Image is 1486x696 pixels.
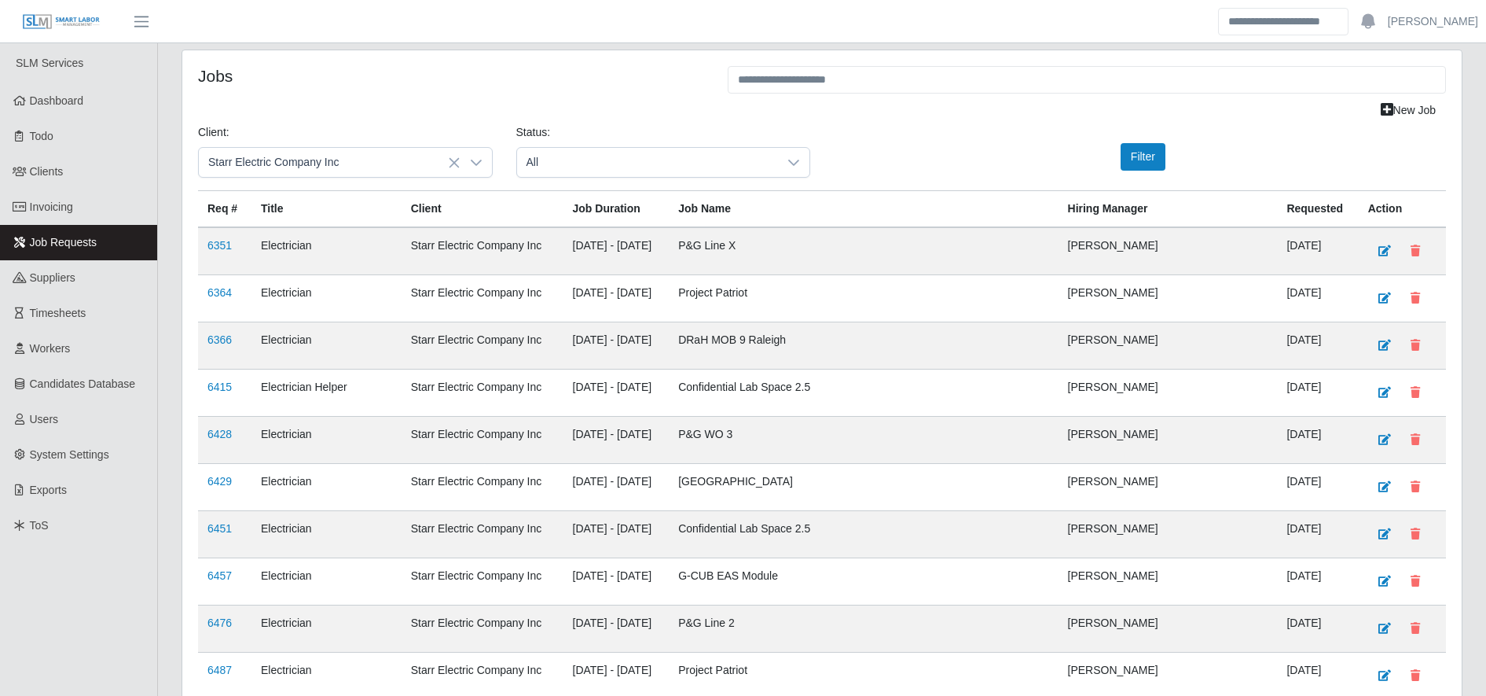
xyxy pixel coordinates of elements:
a: 6457 [207,569,232,582]
td: DRaH MOB 9 Raleigh [669,322,1058,370]
span: Todo [30,130,53,142]
label: Status: [516,124,551,141]
td: Electrician [251,511,402,558]
td: [DATE] - [DATE] [563,606,670,653]
td: [DATE] [1277,322,1358,370]
button: Filter [1121,143,1165,171]
td: [DATE] - [DATE] [563,558,670,606]
td: [DATE] - [DATE] [563,417,670,464]
span: SLM Services [16,57,83,69]
td: [DATE] [1277,558,1358,606]
span: Starr Electric Company Inc [199,148,460,177]
input: Search [1218,8,1348,35]
span: Invoicing [30,201,73,213]
th: Action [1359,191,1446,228]
td: Confidential Lab Space 2.5 [669,511,1058,558]
span: All [517,148,779,177]
th: Requested [1277,191,1358,228]
td: Starr Electric Company Inc [402,606,563,653]
td: Starr Electric Company Inc [402,275,563,322]
td: Electrician [251,417,402,464]
td: [DATE] [1277,275,1358,322]
th: Client [402,191,563,228]
td: Starr Electric Company Inc [402,558,563,606]
a: 6487 [207,664,232,676]
td: Confidential Lab Space 2.5 [669,370,1058,417]
td: Starr Electric Company Inc [402,511,563,558]
a: 6428 [207,428,232,440]
a: 6364 [207,286,232,299]
span: Candidates Database [30,377,136,390]
td: Starr Electric Company Inc [402,464,563,511]
img: SLM Logo [22,13,101,31]
h4: Jobs [198,66,704,86]
a: 6351 [207,239,232,252]
a: 6429 [207,475,232,488]
td: [DATE] [1277,417,1358,464]
a: 6366 [207,333,232,346]
label: Client: [198,124,229,141]
a: [PERSON_NAME] [1388,13,1478,30]
td: [DATE] [1277,511,1358,558]
td: [DATE] - [DATE] [563,275,670,322]
td: Electrician Helper [251,370,402,417]
td: Project Patriot [669,275,1058,322]
a: 6476 [207,617,232,629]
td: [DATE] - [DATE] [563,227,670,275]
td: [PERSON_NAME] [1059,464,1278,511]
th: Title [251,191,402,228]
a: New Job [1370,97,1446,124]
span: System Settings [30,448,109,461]
td: [DATE] - [DATE] [563,464,670,511]
td: Starr Electric Company Inc [402,227,563,275]
td: P&G Line X [669,227,1058,275]
span: ToS [30,519,49,532]
td: [DATE] [1277,227,1358,275]
td: Electrician [251,464,402,511]
td: Electrician [251,275,402,322]
td: [PERSON_NAME] [1059,275,1278,322]
td: [PERSON_NAME] [1059,370,1278,417]
span: Clients [30,165,64,178]
span: Dashboard [30,94,84,107]
span: Job Requests [30,236,97,249]
td: Starr Electric Company Inc [402,322,563,370]
th: Req # [198,191,251,228]
td: Electrician [251,558,402,606]
td: Starr Electric Company Inc [402,370,563,417]
td: [GEOGRAPHIC_DATA] [669,464,1058,511]
td: [PERSON_NAME] [1059,606,1278,653]
td: [DATE] - [DATE] [563,370,670,417]
th: Job Name [669,191,1058,228]
td: P&G Line 2 [669,606,1058,653]
td: Electrician [251,606,402,653]
th: Hiring Manager [1059,191,1278,228]
td: [DATE] [1277,464,1358,511]
td: P&G WO 3 [669,417,1058,464]
td: [DATE] - [DATE] [563,511,670,558]
span: Workers [30,342,71,355]
a: 6415 [207,381,232,393]
span: Exports [30,484,67,496]
td: Electrician [251,322,402,370]
td: [PERSON_NAME] [1059,417,1278,464]
td: [PERSON_NAME] [1059,511,1278,558]
a: 6451 [207,522,232,535]
td: [PERSON_NAME] [1059,227,1278,275]
td: [DATE] - [DATE] [563,322,670,370]
td: [PERSON_NAME] [1059,558,1278,606]
span: Suppliers [30,271,75,284]
th: Job Duration [563,191,670,228]
td: Starr Electric Company Inc [402,417,563,464]
span: Users [30,413,59,425]
td: G-CUB EAS Module [669,558,1058,606]
span: Timesheets [30,307,86,319]
td: Electrician [251,227,402,275]
td: [DATE] [1277,606,1358,653]
td: [PERSON_NAME] [1059,322,1278,370]
td: [DATE] [1277,370,1358,417]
